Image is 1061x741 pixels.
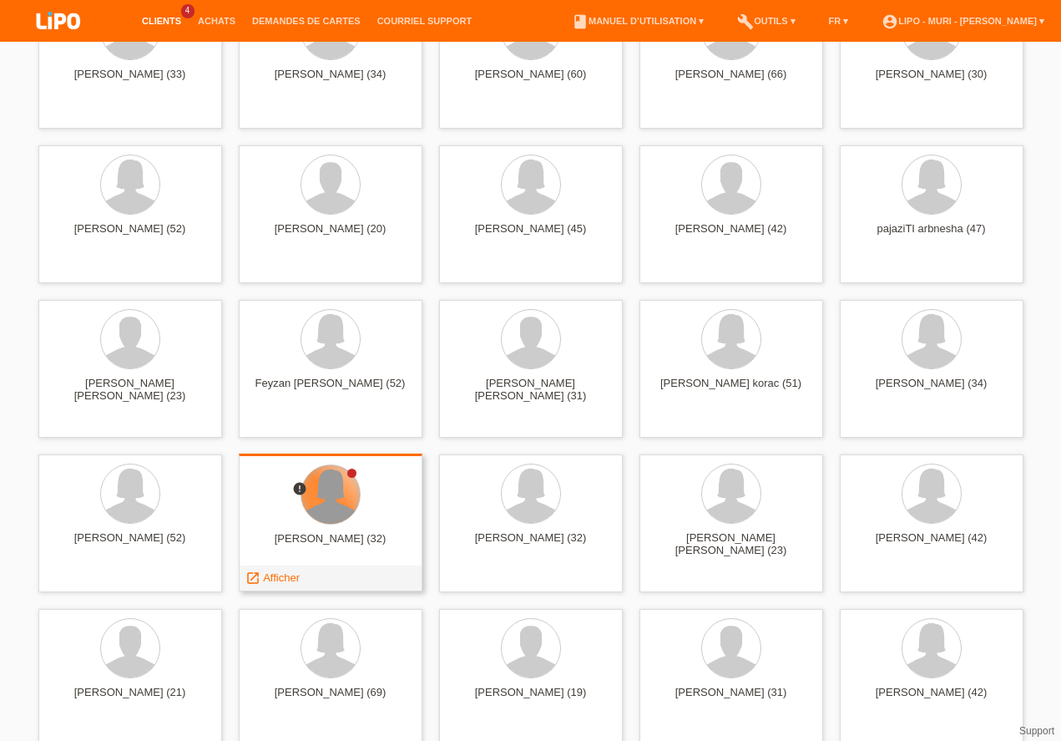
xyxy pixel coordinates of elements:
[189,16,244,26] a: Achats
[653,68,810,94] div: [PERSON_NAME] (66)
[452,68,609,94] div: [PERSON_NAME] (60)
[52,68,209,94] div: [PERSON_NAME] (33)
[252,377,409,403] div: Feyzan [PERSON_NAME] (52)
[181,4,195,18] span: 4
[737,13,754,30] i: build
[882,13,898,30] i: account_circle
[821,16,857,26] a: FR ▾
[853,68,1010,94] div: [PERSON_NAME] (30)
[853,377,1010,403] div: [PERSON_NAME] (34)
[572,13,589,30] i: book
[1019,725,1054,737] a: Support
[244,16,369,26] a: Demandes de cartes
[245,571,260,586] i: launch
[873,16,1053,26] a: account_circleLIPO - Muri - [PERSON_NAME] ▾
[134,16,189,26] a: Clients
[292,481,307,496] i: error
[252,222,409,249] div: [PERSON_NAME] (20)
[245,571,300,584] a: launch Afficher
[452,222,609,249] div: [PERSON_NAME] (45)
[292,481,307,499] div: Rejeté
[17,34,100,47] a: LIPO pay
[729,16,803,26] a: buildOutils ▾
[853,686,1010,713] div: [PERSON_NAME] (42)
[853,531,1010,558] div: [PERSON_NAME] (42)
[52,377,209,403] div: [PERSON_NAME] [PERSON_NAME] (23)
[653,377,810,403] div: [PERSON_NAME] korac (51)
[252,68,409,94] div: [PERSON_NAME] (34)
[452,377,609,403] div: [PERSON_NAME] [PERSON_NAME] (31)
[853,222,1010,249] div: pajaziTI arbnesha (47)
[653,222,810,249] div: [PERSON_NAME] (42)
[263,571,300,584] span: Afficher
[452,686,609,713] div: [PERSON_NAME] (19)
[452,531,609,558] div: [PERSON_NAME] (32)
[52,222,209,249] div: [PERSON_NAME] (52)
[369,16,480,26] a: Courriel Support
[563,16,712,26] a: bookManuel d’utilisation ▾
[252,532,409,559] div: [PERSON_NAME] (32)
[52,531,209,558] div: [PERSON_NAME] (52)
[52,686,209,713] div: [PERSON_NAME] (21)
[252,686,409,713] div: [PERSON_NAME] (69)
[653,531,810,558] div: [PERSON_NAME] [PERSON_NAME] (23)
[653,686,810,713] div: [PERSON_NAME] (31)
